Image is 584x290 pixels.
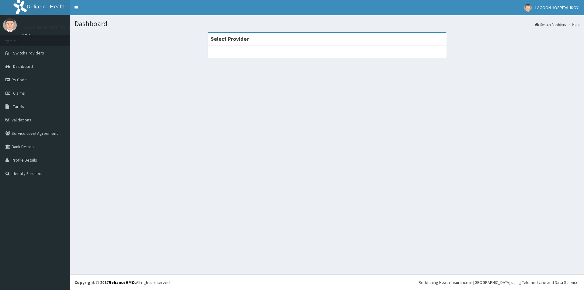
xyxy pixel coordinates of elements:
[13,104,24,109] span: Tariffs
[419,279,579,285] div: Redefining Heath Insurance in [GEOGRAPHIC_DATA] using Telemedicine and Data Science!
[13,90,25,96] span: Claims
[70,274,584,290] footer: All rights reserved.
[21,33,36,37] a: Online
[13,50,44,56] span: Switch Providers
[566,22,579,27] li: Here
[211,35,249,42] strong: Select Provider
[3,18,17,32] img: User Image
[21,25,80,30] p: LAGOON HOSPITAL IKOYI
[75,280,136,285] strong: Copyright © 2017 .
[75,20,579,28] h1: Dashboard
[524,4,532,12] img: User Image
[535,5,579,10] span: LAGOON HOSPITAL IKOYI
[13,64,33,69] span: Dashboard
[535,22,566,27] a: Switch Providers
[109,280,135,285] a: RelianceHMO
